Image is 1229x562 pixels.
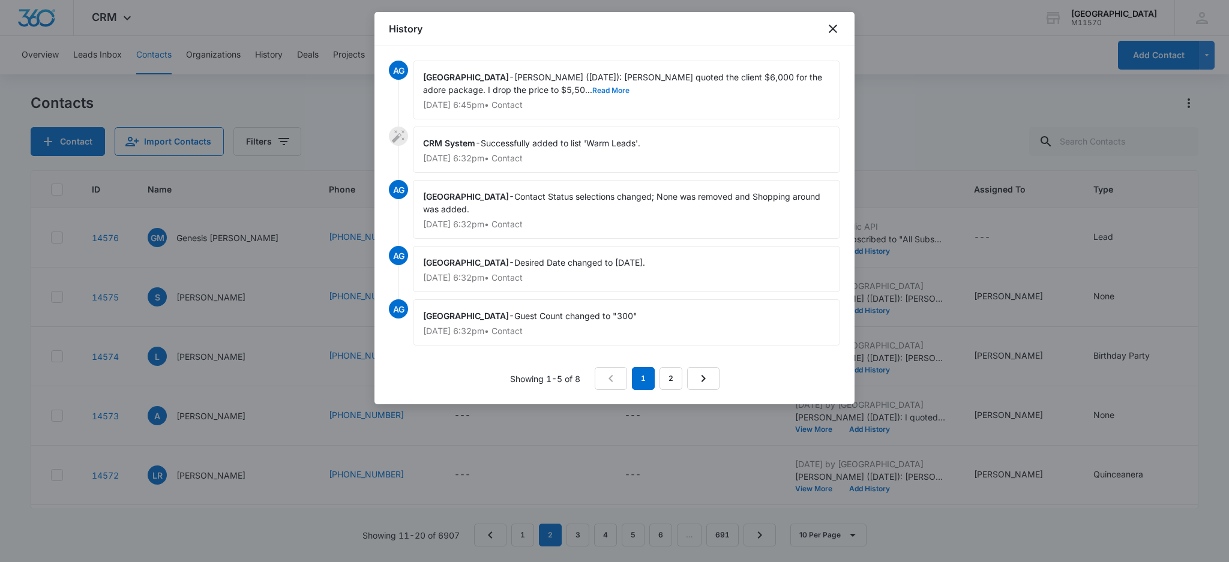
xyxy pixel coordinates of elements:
[423,327,830,335] p: [DATE] 6:32pm • Contact
[389,61,408,80] span: AG
[423,274,830,282] p: [DATE] 6:32pm • Contact
[423,311,509,321] span: [GEOGRAPHIC_DATA]
[423,257,509,268] span: [GEOGRAPHIC_DATA]
[423,101,830,109] p: [DATE] 6:45pm • Contact
[481,138,640,148] span: Successfully added to list 'Warm Leads'.
[423,72,825,95] span: [PERSON_NAME] ([DATE]): [PERSON_NAME] quoted the client $6,000 for the adore package. I drop the ...
[413,127,840,173] div: -
[592,87,630,94] button: Read More
[514,257,645,268] span: Desired Date changed to [DATE].
[413,61,840,119] div: -
[423,220,830,229] p: [DATE] 6:32pm • Contact
[413,299,840,345] div: -
[595,367,720,390] nav: Pagination
[632,367,655,390] em: 1
[687,367,720,390] a: Next Page
[389,246,408,265] span: AG
[389,22,422,36] h1: History
[389,180,408,199] span: AG
[423,191,509,202] span: [GEOGRAPHIC_DATA]
[389,299,408,318] span: AG
[826,22,840,36] button: close
[423,191,823,214] span: Contact Status selections changed; None was removed and Shopping around was added.
[514,311,637,321] span: Guest Count changed to "300"
[423,154,830,163] p: [DATE] 6:32pm • Contact
[423,72,509,82] span: [GEOGRAPHIC_DATA]
[413,246,840,292] div: -
[413,180,840,239] div: -
[660,367,682,390] a: Page 2
[510,372,580,385] p: Showing 1-5 of 8
[423,138,475,148] span: CRM System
